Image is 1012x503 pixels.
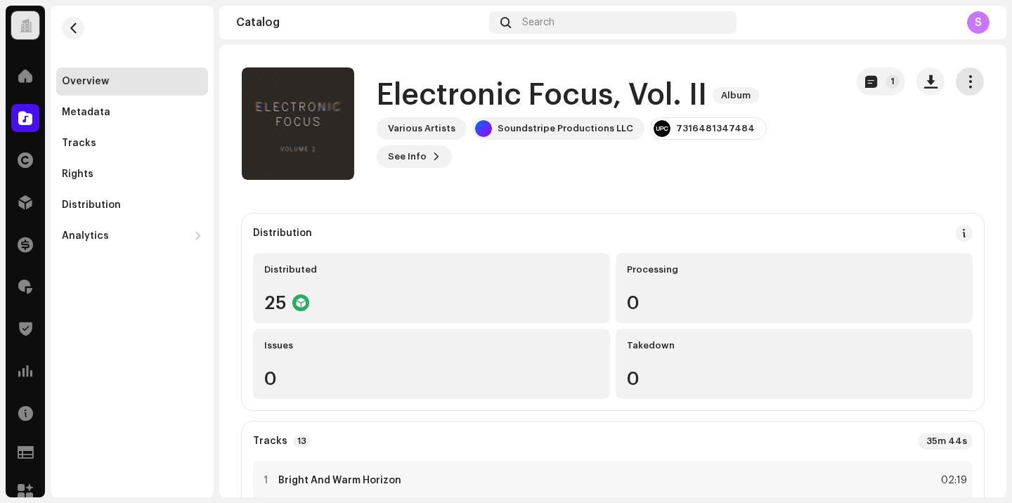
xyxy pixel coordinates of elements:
re-m-nav-item: Rights [56,160,208,188]
h1: Electronic Focus, Vol. II [377,79,707,112]
re-m-nav-item: Distribution [56,191,208,219]
div: Rights [62,169,93,180]
div: Various Artists [388,123,455,134]
p-badge: 13 [293,435,311,448]
div: Overview [62,76,109,87]
div: 7316481347484 [676,123,755,134]
div: Soundstripe Productions LLC [498,123,633,134]
div: Catalog [236,17,484,28]
re-m-nav-item: Overview [56,67,208,96]
div: Analytics [62,230,109,242]
p-badge: 1 [885,74,900,89]
re-m-nav-item: Tracks [56,129,208,157]
div: Metadata [62,107,110,118]
div: Distribution [253,228,312,239]
span: Search [522,17,554,28]
button: See Info [377,145,452,168]
span: Album [713,87,759,104]
div: Issues [264,340,599,351]
div: Tracks [62,138,96,149]
strong: Tracks [253,436,287,447]
div: Distribution [62,200,121,211]
div: 35m 44s [918,433,973,450]
span: See Info [388,143,427,171]
div: Processing [627,264,961,275]
re-m-nav-dropdown: Analytics [56,222,208,250]
re-m-nav-item: Metadata [56,98,208,126]
strong: Bright And Warm Horizon [278,475,401,486]
button: 1 [857,67,905,96]
div: 02:19 [936,472,967,489]
div: Distributed [264,264,599,275]
div: Takedown [627,340,961,351]
div: S [967,11,990,34]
